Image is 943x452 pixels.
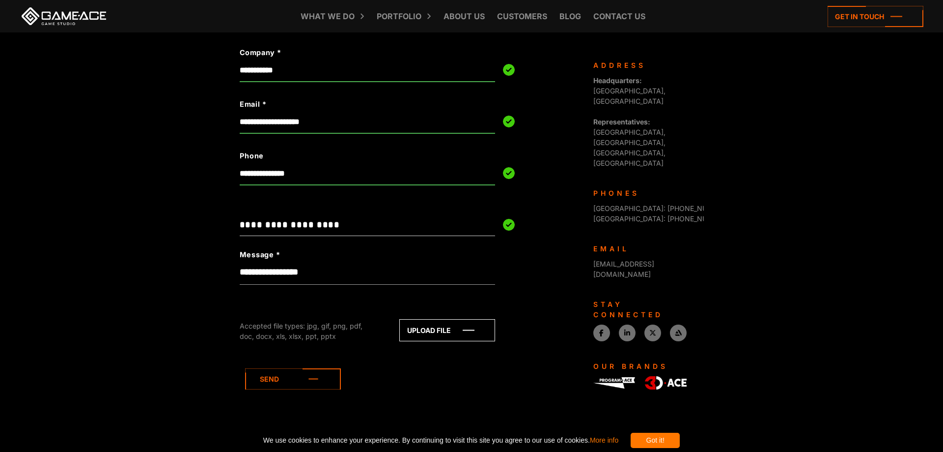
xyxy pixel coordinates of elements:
[593,188,696,198] div: Phones
[593,361,696,371] div: Our Brands
[245,368,341,390] a: Send
[593,214,729,223] span: [GEOGRAPHIC_DATA]: [PHONE_NUMBER]
[240,99,444,110] label: Email *
[399,319,495,341] a: Upload file
[828,6,923,27] a: Get in touch
[593,60,696,70] div: Address
[593,299,696,320] div: Stay connected
[645,376,687,390] img: 3D-Ace
[590,436,618,444] a: More info
[240,151,444,161] label: Phone
[593,118,650,126] strong: Representatives:
[593,260,654,278] a: [EMAIL_ADDRESS][DOMAIN_NAME]
[593,118,666,167] span: [GEOGRAPHIC_DATA], [GEOGRAPHIC_DATA], [GEOGRAPHIC_DATA], [GEOGRAPHIC_DATA]
[240,249,280,260] label: Message *
[263,433,618,448] span: We use cookies to enhance your experience. By continuing to visit this site you agree to our use ...
[593,204,729,212] span: [GEOGRAPHIC_DATA]: [PHONE_NUMBER]
[240,321,377,341] div: Accepted file types: jpg, gif, png, pdf, doc, docx, xls, xlsx, ppt, pptx
[593,377,635,389] img: Program-Ace
[240,47,444,58] label: Company *
[593,76,666,105] span: [GEOGRAPHIC_DATA], [GEOGRAPHIC_DATA]
[593,76,642,85] strong: Headquarters:
[631,433,680,448] div: Got it!
[593,243,696,254] div: Email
